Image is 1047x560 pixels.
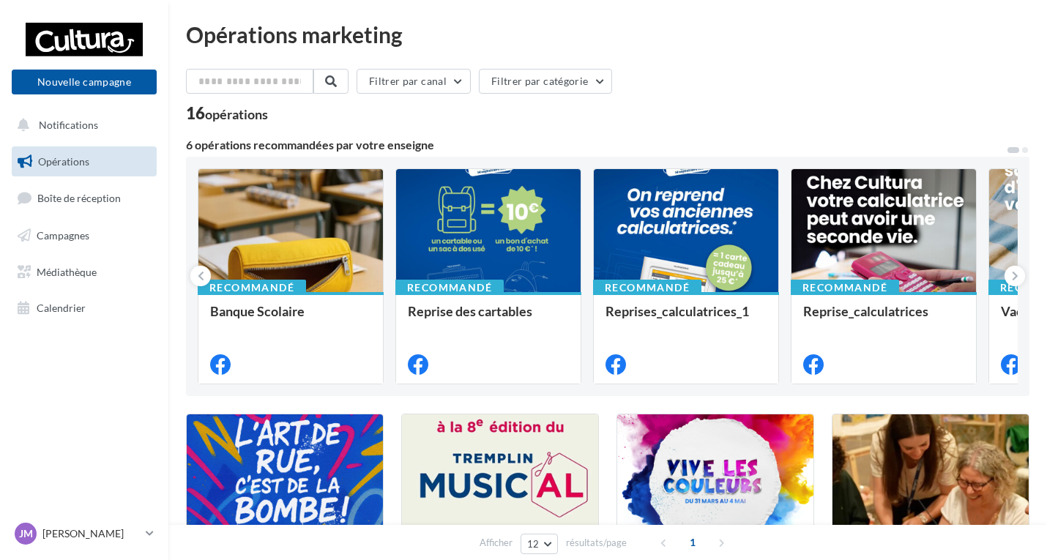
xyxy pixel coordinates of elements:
a: Calendrier [9,293,160,324]
span: 12 [527,538,540,550]
button: Filtrer par canal [357,69,471,94]
p: [PERSON_NAME] [42,526,140,541]
span: Médiathèque [37,265,97,277]
span: JM [19,526,33,541]
a: Médiathèque [9,257,160,288]
span: Afficher [480,536,513,550]
div: Recommandé [395,280,504,296]
div: 16 [186,105,268,122]
div: Reprises_calculatrices_1 [606,304,767,333]
div: Opérations marketing [186,23,1029,45]
span: Notifications [39,119,98,131]
button: Filtrer par catégorie [479,69,612,94]
span: résultats/page [566,536,627,550]
span: Campagnes [37,229,89,242]
div: opérations [205,108,268,121]
div: Recommandé [791,280,899,296]
div: Recommandé [593,280,701,296]
button: 12 [521,534,558,554]
span: Opérations [38,155,89,168]
span: 1 [681,531,704,554]
div: Reprise_calculatrices [803,304,964,333]
a: Opérations [9,146,160,177]
div: Recommandé [198,280,306,296]
span: Boîte de réception [37,192,121,204]
a: JM [PERSON_NAME] [12,520,157,548]
a: Boîte de réception [9,182,160,214]
div: Reprise des cartables [408,304,569,333]
button: Nouvelle campagne [12,70,157,94]
div: Banque Scolaire [210,304,371,333]
button: Notifications [9,110,154,141]
div: 6 opérations recommandées par votre enseigne [186,139,1006,151]
span: Calendrier [37,302,86,314]
a: Campagnes [9,220,160,251]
